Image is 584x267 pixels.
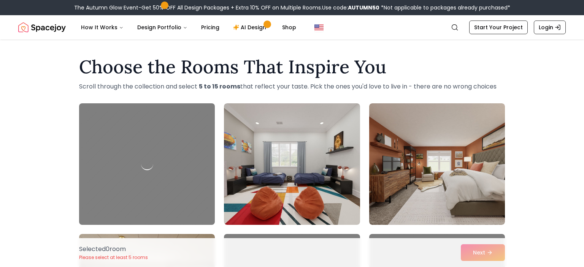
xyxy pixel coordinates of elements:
[75,20,302,35] nav: Main
[18,20,66,35] img: Spacejoy Logo
[369,103,505,225] img: Room room-3
[79,82,505,91] p: Scroll through the collection and select that reflect your taste. Pick the ones you'd love to liv...
[314,23,324,32] img: United States
[195,20,225,35] a: Pricing
[79,245,148,254] p: Selected 0 room
[322,4,379,11] span: Use code:
[131,20,194,35] button: Design Portfolio
[227,20,275,35] a: AI Design
[534,21,566,34] a: Login
[276,20,302,35] a: Shop
[379,4,510,11] span: *Not applicable to packages already purchased*
[75,20,130,35] button: How It Works
[18,20,66,35] a: Spacejoy
[79,254,148,261] p: Please select at least 5 rooms
[79,58,505,76] h1: Choose the Rooms That Inspire You
[18,15,566,39] nav: Global
[199,82,240,91] strong: 5 to 15 rooms
[224,103,360,225] img: Room room-2
[469,21,528,34] a: Start Your Project
[348,4,379,11] b: AUTUMN50
[74,4,510,11] div: The Autumn Glow Event-Get 50% OFF All Design Packages + Extra 10% OFF on Multiple Rooms.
